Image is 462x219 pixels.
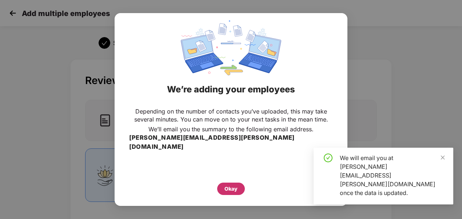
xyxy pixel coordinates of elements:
[129,107,333,123] p: Depending on the number of contacts you’ve uploaded, this may take several minutes. You can move ...
[124,75,338,104] div: We’re adding your employees
[129,133,333,152] h3: [PERSON_NAME][EMAIL_ADDRESS][PERSON_NAME][DOMAIN_NAME]
[340,154,445,197] div: We will email you at [PERSON_NAME][EMAIL_ADDRESS][PERSON_NAME][DOMAIN_NAME] once the data is upda...
[224,185,238,193] div: Okay
[324,154,332,162] span: check-circle
[440,155,445,160] span: close
[181,20,281,75] img: svg+xml;base64,PHN2ZyBpZD0iRGF0YV9zeW5jaW5nIiB4bWxucz0iaHR0cDovL3d3dy53My5vcmcvMjAwMC9zdmciIHdpZH...
[148,125,314,133] p: We’ll email you the summary to the following email address.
